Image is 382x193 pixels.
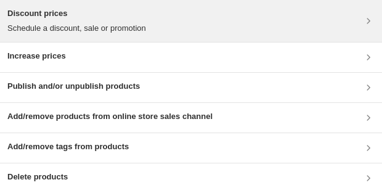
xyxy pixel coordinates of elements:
[7,50,66,62] h3: Increase prices
[7,171,68,183] h3: Delete products
[7,141,129,153] h3: Add/remove tags from products
[7,80,140,92] h3: Publish and/or unpublish products
[7,7,146,20] h3: Discount prices
[7,110,213,123] h3: Add/remove products from online store sales channel
[7,22,146,35] p: Schedule a discount, sale or promotion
